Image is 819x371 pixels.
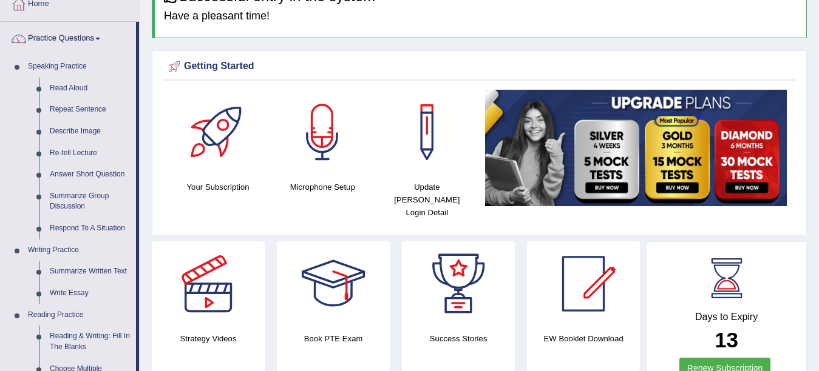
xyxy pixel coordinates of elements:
h4: Microphone Setup [276,181,369,193]
h4: EW Booklet Download [527,332,640,345]
a: Speaking Practice [22,56,136,78]
b: 13 [715,328,738,352]
a: Reading & Writing: Fill In The Blanks [44,326,136,358]
h4: Days to Expiry [660,312,793,323]
a: Read Aloud [44,78,136,99]
a: Respond To A Situation [44,218,136,239]
h4: Book PTE Exam [277,332,390,345]
h4: Success Stories [402,332,515,345]
a: Re-tell Lecture [44,142,136,164]
a: Summarize Written Text [44,261,136,282]
a: Answer Short Question [44,164,136,185]
h4: Update [PERSON_NAME] Login Detail [381,181,473,219]
a: Write Essay [44,282,136,304]
h4: Your Subscription [172,181,264,193]
a: Describe Image [44,121,136,142]
a: Repeat Sentence [44,99,136,121]
h4: Strategy Videos [152,332,265,345]
a: Summarize Group Discussion [44,185,136,218]
div: Getting Started [166,58,793,76]
a: Practice Questions [1,22,136,52]
a: Writing Practice [22,239,136,261]
h4: Have a pleasant time! [164,10,797,22]
img: small5.jpg [485,90,787,206]
a: Reading Practice [22,304,136,326]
